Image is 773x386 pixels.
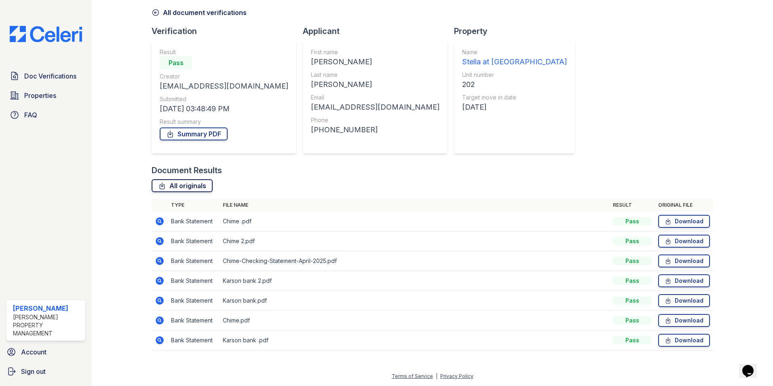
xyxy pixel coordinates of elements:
div: [PERSON_NAME] Property Management [13,313,82,337]
a: Properties [6,87,85,104]
a: Download [658,314,710,327]
td: Bank Statement [168,291,220,311]
div: Pass [613,257,652,265]
div: Name [462,48,567,56]
td: Bank Statement [168,311,220,331]
div: Document Results [152,165,222,176]
div: Pass [613,336,652,344]
div: Pass [613,237,652,245]
a: Download [658,294,710,307]
td: Karson bank.pdf [220,291,610,311]
span: FAQ [24,110,37,120]
a: Download [658,274,710,287]
td: Bank Statement [168,251,220,271]
a: Download [658,334,710,347]
div: 202 [462,79,567,90]
td: Bank Statement [168,331,220,350]
span: Sign out [21,367,46,376]
div: Submitted [160,95,288,103]
span: Properties [24,91,56,100]
div: [PERSON_NAME] [13,303,82,313]
img: CE_Logo_Blue-a8612792a0a2168367f1c8372b55b34899dd931a85d93a1a3d3e32e68fde9ad4.png [3,26,89,42]
div: Pass [160,56,192,69]
td: Chime 2.pdf [220,231,610,251]
a: All originals [152,179,213,192]
th: File name [220,199,610,212]
a: Download [658,215,710,228]
td: Bank Statement [168,231,220,251]
th: Original file [655,199,713,212]
div: [PERSON_NAME] [311,79,439,90]
div: Target move in date [462,93,567,102]
a: Doc Verifications [6,68,85,84]
span: Doc Verifications [24,71,76,81]
div: Pass [613,277,652,285]
div: [EMAIL_ADDRESS][DOMAIN_NAME] [311,102,439,113]
div: Last name [311,71,439,79]
div: Applicant [303,25,454,37]
div: [DATE] 03:48:49 PM [160,103,288,115]
th: Result [610,199,655,212]
a: Privacy Policy [440,373,473,379]
div: Pass [613,297,652,305]
td: Bank Statement [168,212,220,231]
div: Unit number [462,71,567,79]
a: Name Stella at [GEOGRAPHIC_DATA] [462,48,567,68]
div: [EMAIL_ADDRESS][DOMAIN_NAME] [160,81,288,92]
iframe: chat widget [739,354,765,378]
div: Email [311,93,439,102]
td: Chime-Checking-Statement-April-2025.pdf [220,251,610,271]
a: Summary PDF [160,127,228,140]
div: Property [454,25,581,37]
span: Account [21,347,46,357]
div: Verification [152,25,303,37]
div: Result [160,48,288,56]
a: Download [658,255,710,267]
a: Terms of Service [392,373,433,379]
td: Chime.pdf [220,311,610,331]
div: | [436,373,437,379]
div: [PHONE_NUMBER] [311,124,439,136]
td: Karson bank .pdf [220,331,610,350]
div: Pass [613,316,652,324]
div: Pass [613,217,652,225]
div: [PERSON_NAME] [311,56,439,68]
td: Chime .pdf [220,212,610,231]
th: Type [168,199,220,212]
div: Phone [311,116,439,124]
a: FAQ [6,107,85,123]
td: Bank Statement [168,271,220,291]
a: Download [658,235,710,248]
td: Karson bank 2.pdf [220,271,610,291]
a: Sign out [3,363,89,380]
div: Result summary [160,118,288,126]
div: [DATE] [462,102,567,113]
div: Creator [160,72,288,81]
div: Stella at [GEOGRAPHIC_DATA] [462,56,567,68]
div: First name [311,48,439,56]
a: Account [3,344,89,360]
a: All document verifications [152,8,247,17]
